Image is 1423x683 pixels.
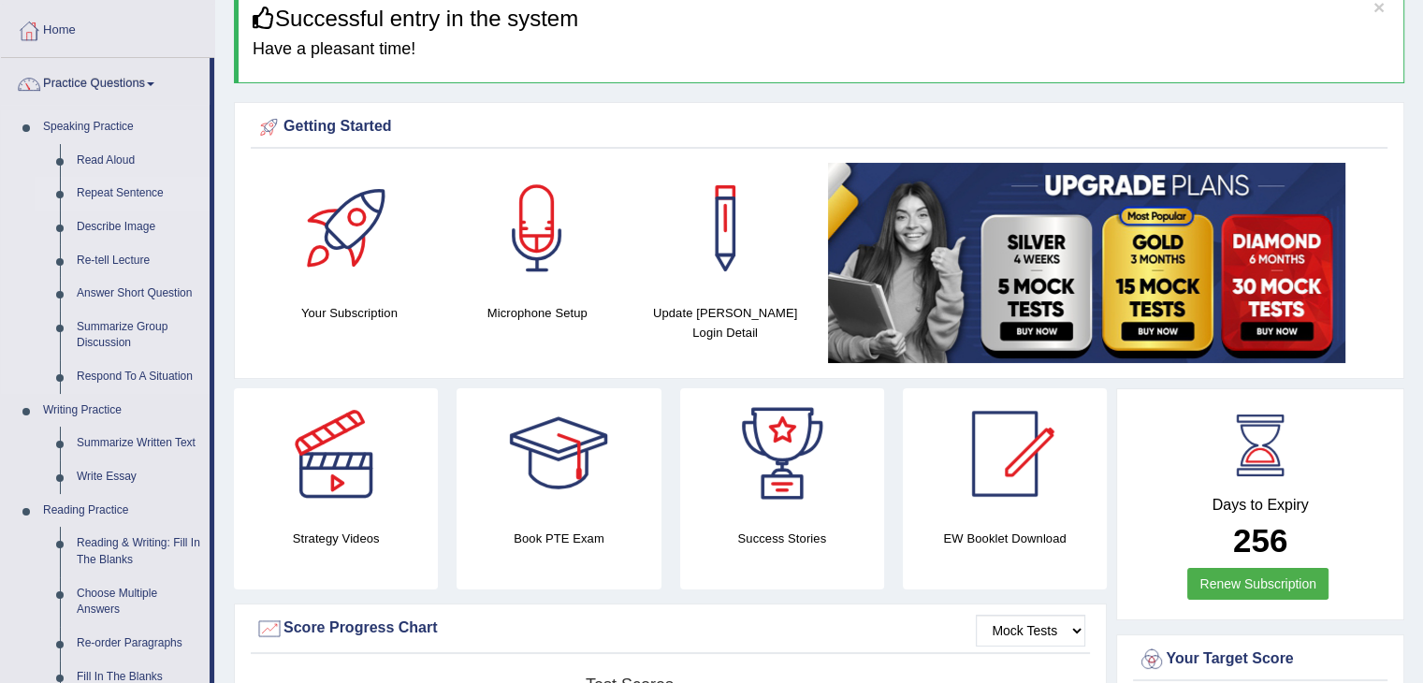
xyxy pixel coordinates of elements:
h4: Days to Expiry [1138,497,1383,514]
a: Reading & Writing: Fill In The Blanks [68,527,210,576]
a: Summarize Group Discussion [68,311,210,360]
a: Respond To A Situation [68,360,210,394]
h4: Book PTE Exam [457,529,661,548]
a: Describe Image [68,211,210,244]
a: Reading Practice [35,494,210,528]
a: Practice Questions [1,58,210,105]
h4: Have a pleasant time! [253,40,1389,59]
a: Read Aloud [68,144,210,178]
a: Answer Short Question [68,277,210,311]
h4: Microphone Setup [453,303,622,323]
a: Renew Subscription [1187,568,1329,600]
a: Speaking Practice [35,110,210,144]
a: Re-order Paragraphs [68,627,210,661]
a: Write Essay [68,460,210,494]
a: Choose Multiple Answers [68,577,210,627]
b: 256 [1233,522,1287,559]
div: Getting Started [255,113,1383,141]
a: Summarize Written Text [68,427,210,460]
h4: Your Subscription [265,303,434,323]
h3: Successful entry in the system [253,7,1389,31]
h4: EW Booklet Download [903,529,1107,548]
a: Writing Practice [35,394,210,428]
a: Re-tell Lecture [68,244,210,278]
h4: Success Stories [680,529,884,548]
img: small5.jpg [828,163,1345,363]
h4: Update [PERSON_NAME] Login Detail [641,303,810,342]
a: Repeat Sentence [68,177,210,211]
div: Score Progress Chart [255,615,1085,643]
a: Home [1,5,214,51]
div: Your Target Score [1138,646,1383,674]
h4: Strategy Videos [234,529,438,548]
